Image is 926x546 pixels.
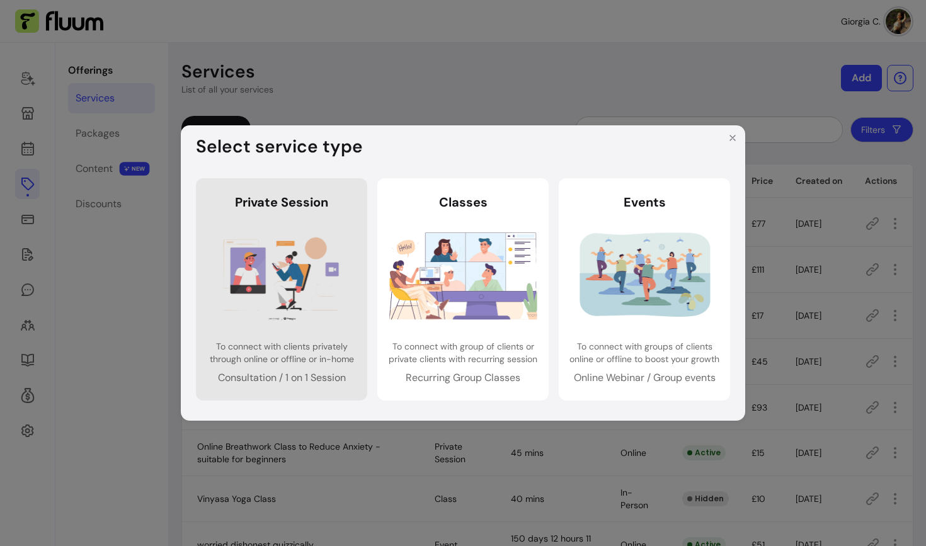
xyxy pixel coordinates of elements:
[208,226,356,324] img: Private Session
[387,340,539,365] p: To connect with group of clients or private clients with recurring session
[206,193,357,211] header: Private Session
[387,193,539,211] header: Classes
[387,370,539,385] p: Recurring Group Classes
[569,193,720,211] header: Events
[389,226,537,324] img: Classes
[196,178,367,400] a: Private SessionTo connect with clients privately through online or offline or in-homeConsultation...
[569,370,720,385] p: Online Webinar / Group events
[559,178,730,400] a: EventsTo connect with groups of clients online or offline to boost your growthOnline Webinar / Gr...
[723,128,743,148] button: Close
[181,125,745,168] header: Select service type
[569,340,720,365] p: To connect with groups of clients online or offline to boost your growth
[206,340,357,365] p: To connect with clients privately through online or offline or in-home
[377,178,549,400] a: ClassesTo connect with group of clients or private clients with recurring sessionRecurring Group ...
[571,226,719,324] img: Events
[206,370,357,385] p: Consultation / 1 on 1 Session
